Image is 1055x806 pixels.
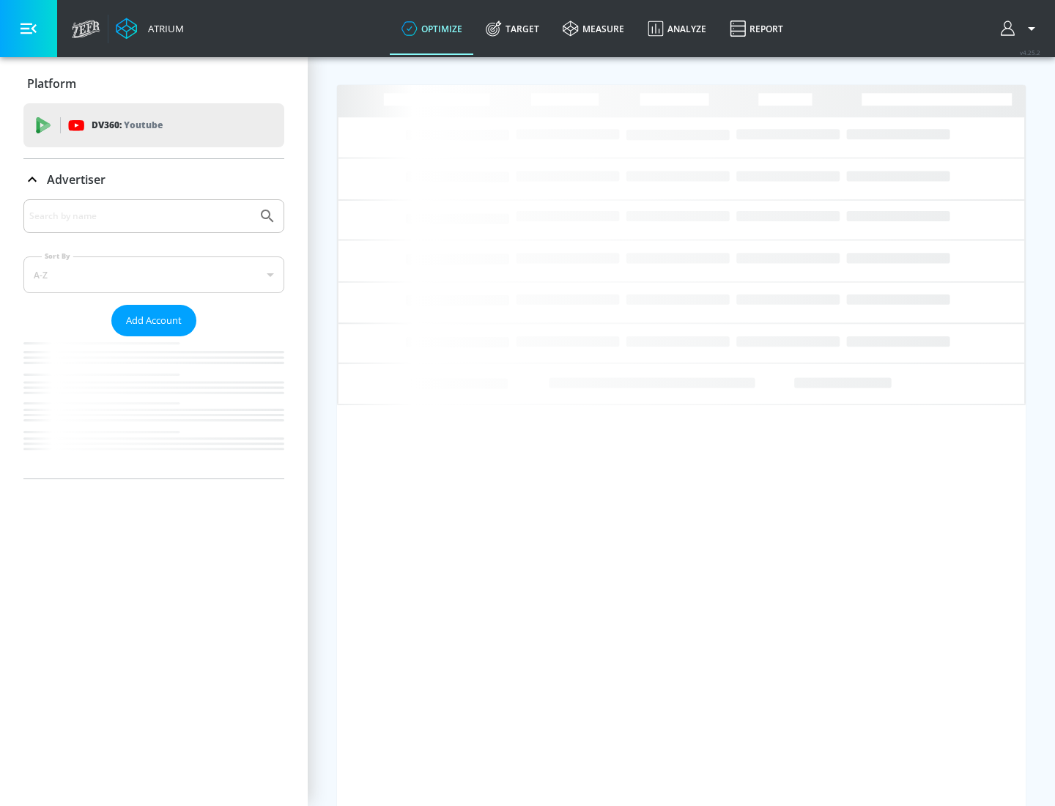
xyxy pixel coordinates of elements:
p: Youtube [124,117,163,133]
a: Report [718,2,795,55]
div: A-Z [23,256,284,293]
span: Add Account [126,312,182,329]
span: v 4.25.2 [1020,48,1040,56]
div: DV360: Youtube [23,103,284,147]
div: Platform [23,63,284,104]
button: Add Account [111,305,196,336]
p: Advertiser [47,171,105,188]
a: Analyze [636,2,718,55]
a: Atrium [116,18,184,40]
div: Advertiser [23,199,284,478]
a: optimize [390,2,474,55]
a: measure [551,2,636,55]
div: Atrium [142,22,184,35]
p: Platform [27,75,76,92]
input: Search by name [29,207,251,226]
a: Target [474,2,551,55]
div: Advertiser [23,159,284,200]
label: Sort By [42,251,73,261]
p: DV360: [92,117,163,133]
nav: list of Advertiser [23,336,284,478]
